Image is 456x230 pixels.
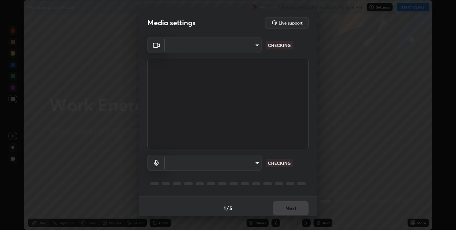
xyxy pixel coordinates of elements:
[268,42,291,48] p: CHECKING
[229,204,232,212] h4: 5
[165,155,261,171] div: ​
[227,204,229,212] h4: /
[165,37,261,53] div: ​
[268,160,291,166] p: CHECKING
[279,21,302,25] h5: Live support
[224,204,226,212] h4: 1
[147,18,196,27] h2: Media settings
